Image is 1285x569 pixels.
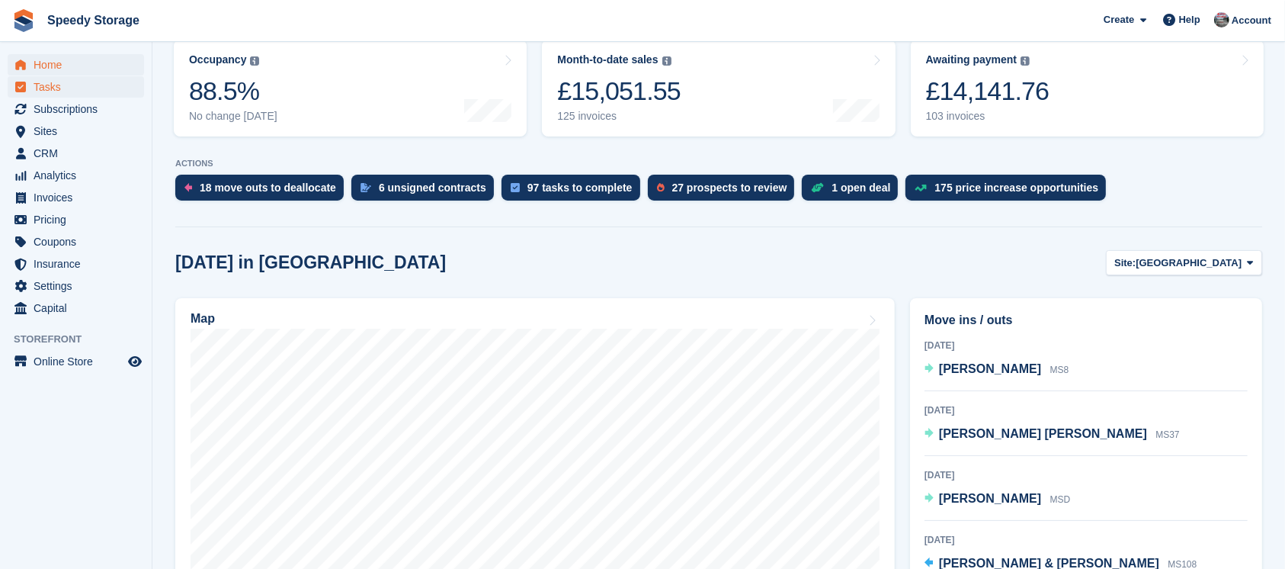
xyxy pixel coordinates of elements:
[1104,12,1134,27] span: Create
[8,54,144,76] a: menu
[1136,256,1242,271] span: [GEOGRAPHIC_DATA]
[8,165,144,186] a: menu
[41,8,146,33] a: Speedy Storage
[14,332,152,347] span: Storefront
[1114,256,1136,271] span: Site:
[8,187,144,208] a: menu
[905,175,1114,208] a: 175 price increase opportunities
[924,468,1248,482] div: [DATE]
[557,53,658,66] div: Month-to-date sales
[8,231,144,252] a: menu
[527,182,633,194] div: 97 tasks to complete
[1021,56,1030,66] img: icon-info-grey-7440780725fd019a000dd9b08b2336e03edf1995a4989e88bcd33f0948082b44.svg
[1050,365,1069,375] span: MS8
[924,311,1248,330] h2: Move ins / outs
[542,40,895,137] a: Month-to-date sales £15,051.55 125 invoices
[502,175,648,208] a: 97 tasks to complete
[34,297,125,319] span: Capital
[174,40,527,137] a: Occupancy 88.5% No change [DATE]
[672,182,787,194] div: 27 prospects to review
[648,175,803,208] a: 27 prospects to review
[657,183,665,192] img: prospect-51fa495bee0391a8d652442698ab0144808aea92771e9ea1ae160a38d050c398.svg
[8,275,144,297] a: menu
[911,40,1264,137] a: Awaiting payment £14,141.76 103 invoices
[361,183,371,192] img: contract_signature_icon-13c848040528278c33f63329250d36e43548de30e8caae1d1a13099fd9432cc5.svg
[8,76,144,98] a: menu
[126,352,144,371] a: Preview store
[189,53,246,66] div: Occupancy
[8,98,144,120] a: menu
[511,183,520,192] img: task-75834270c22a3079a89374b754ae025e5fb1db73e45f91037f5363f120a921f8.svg
[8,143,144,164] a: menu
[1214,12,1229,27] img: Dan Jackson
[1050,494,1071,505] span: MSD
[34,54,125,76] span: Home
[34,121,125,142] span: Sites
[34,209,125,230] span: Pricing
[662,56,671,66] img: icon-info-grey-7440780725fd019a000dd9b08b2336e03edf1995a4989e88bcd33f0948082b44.svg
[34,351,125,372] span: Online Store
[1155,429,1179,440] span: MS37
[811,182,824,193] img: deal-1b604bf984904fb50ccaf53a9ad4b4a5d6e5aea283cecdc64d6e3604feb123c2.svg
[34,231,125,252] span: Coupons
[34,165,125,186] span: Analytics
[802,175,905,208] a: 1 open deal
[1179,12,1200,27] span: Help
[915,185,927,191] img: price_increase_opportunities-93ffe204e8149a01c8c9dc8f82e8f89637d9d84a8eef4429ea346261dce0b2c0.svg
[8,351,144,372] a: menu
[924,490,1070,510] a: [PERSON_NAME] MSD
[557,110,681,123] div: 125 invoices
[926,53,1017,66] div: Awaiting payment
[924,339,1248,352] div: [DATE]
[379,182,486,194] div: 6 unsigned contracts
[924,403,1248,417] div: [DATE]
[8,121,144,142] a: menu
[939,427,1147,440] span: [PERSON_NAME] [PERSON_NAME]
[557,76,681,107] div: £15,051.55
[12,9,35,32] img: stora-icon-8386f47178a22dfd0bd8f6a31ec36ba5ce8667c1dd55bd0f319d3a0aa187defe.svg
[1232,13,1271,28] span: Account
[8,209,144,230] a: menu
[191,312,215,326] h2: Map
[351,175,502,208] a: 6 unsigned contracts
[939,362,1041,375] span: [PERSON_NAME]
[939,492,1041,505] span: [PERSON_NAME]
[926,76,1049,107] div: £14,141.76
[175,159,1262,169] p: ACTIONS
[189,110,277,123] div: No change [DATE]
[200,182,336,194] div: 18 move outs to deallocate
[189,76,277,107] div: 88.5%
[8,297,144,319] a: menu
[924,533,1248,547] div: [DATE]
[34,253,125,275] span: Insurance
[175,252,446,273] h2: [DATE] in [GEOGRAPHIC_DATA]
[184,183,192,192] img: move_outs_to_deallocate_icon-f764333ba52eb49d3ac5e1228854f67142a1ed5810a6f6cc68b1a99e826820c5.svg
[924,360,1069,380] a: [PERSON_NAME] MS8
[175,175,351,208] a: 18 move outs to deallocate
[1106,250,1262,275] button: Site: [GEOGRAPHIC_DATA]
[34,275,125,297] span: Settings
[34,143,125,164] span: CRM
[250,56,259,66] img: icon-info-grey-7440780725fd019a000dd9b08b2336e03edf1995a4989e88bcd33f0948082b44.svg
[924,425,1180,445] a: [PERSON_NAME] [PERSON_NAME] MS37
[34,187,125,208] span: Invoices
[934,182,1098,194] div: 175 price increase opportunities
[926,110,1049,123] div: 103 invoices
[34,98,125,120] span: Subscriptions
[8,253,144,275] a: menu
[34,76,125,98] span: Tasks
[832,182,890,194] div: 1 open deal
